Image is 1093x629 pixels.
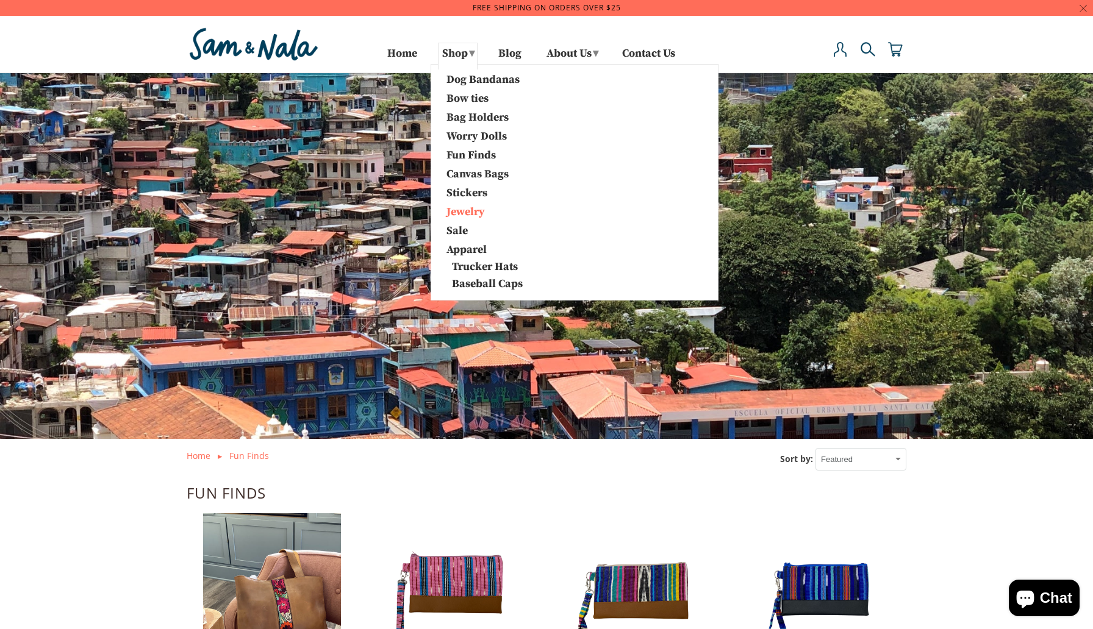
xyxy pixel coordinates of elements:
[542,43,601,69] a: About Us▾
[437,165,565,181] a: Canvas Bags
[187,450,210,461] a: Home
[438,43,478,69] a: Shop▾
[888,42,903,57] img: cart-icon
[780,453,813,464] label: Sort by:
[833,42,848,57] img: user-icon
[861,42,875,69] a: Search
[437,241,565,257] a: Apparel
[437,90,565,105] a: Bow ties
[437,222,565,238] a: Sale
[593,46,598,60] span: ▾
[473,2,621,13] a: Free Shipping on orders over $25
[437,203,565,219] a: Jewelry
[437,260,580,274] a: Trucker Hats
[187,480,906,504] h1: Fun Finds
[833,42,848,69] a: My Account
[469,46,475,60] span: ▾
[437,127,565,143] a: Worry Dolls
[437,277,580,291] a: Baseball Caps
[387,49,417,69] a: Home
[218,455,222,459] img: or.png
[1005,580,1083,619] inbox-online-store-chat: Shopify online store chat
[622,49,675,69] a: Contact Us
[861,42,875,57] img: search-icon
[437,108,565,124] a: Bag Holders
[437,184,565,200] a: Stickers
[437,146,565,162] a: Fun Finds
[498,49,521,69] a: Blog
[229,450,269,461] a: Fun Finds
[437,71,565,87] a: Dog Bandanas
[187,25,321,63] img: Sam & Nala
